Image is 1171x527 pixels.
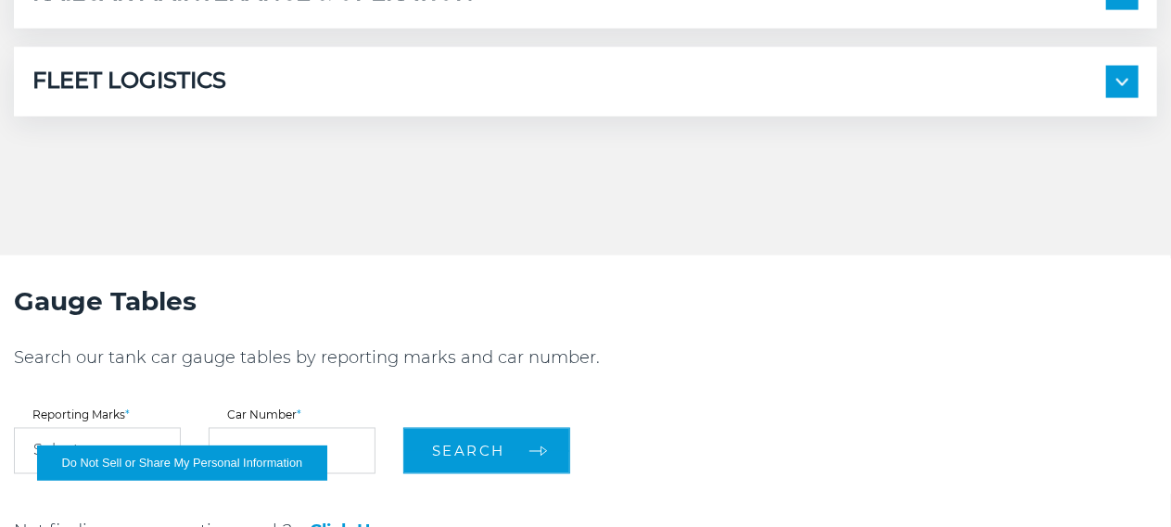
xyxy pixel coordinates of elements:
[14,346,862,369] p: Search our tank car gauge tables by reporting marks and car number.
[403,428,570,474] button: Search arrow arrow
[37,445,327,481] button: Do Not Sell or Share My Personal Information
[432,443,505,460] span: Search
[14,283,862,319] h2: Gauge Tables
[1116,79,1128,86] img: arrow
[209,410,375,421] label: Car Number
[14,410,181,421] label: Reporting Marks
[32,66,226,98] h5: FLEET LOGISTICS
[33,444,79,458] a: Select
